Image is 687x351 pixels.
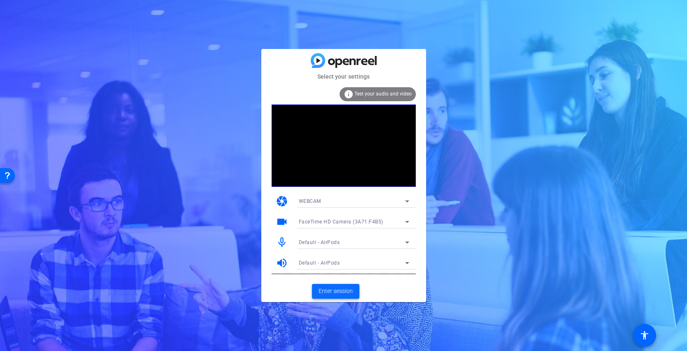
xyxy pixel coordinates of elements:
[299,239,340,245] span: Default - AirPods
[299,198,321,204] span: WEBCAM
[276,257,288,269] mat-icon: volume_up
[276,195,288,207] mat-icon: camera
[319,287,353,295] span: Enter session
[311,53,377,67] img: blue-gradient.svg
[299,219,383,225] span: FaceTime HD Camera (3A71:F4B5)
[344,89,354,99] mat-icon: info
[640,330,649,340] mat-icon: accessibility
[276,236,288,249] mat-icon: mic_none
[312,284,359,299] button: Enter session
[276,216,288,228] mat-icon: videocam
[261,72,426,81] mat-card-subtitle: Select your settings
[354,91,412,97] span: Test your audio and video
[299,260,340,266] span: Default - AirPods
